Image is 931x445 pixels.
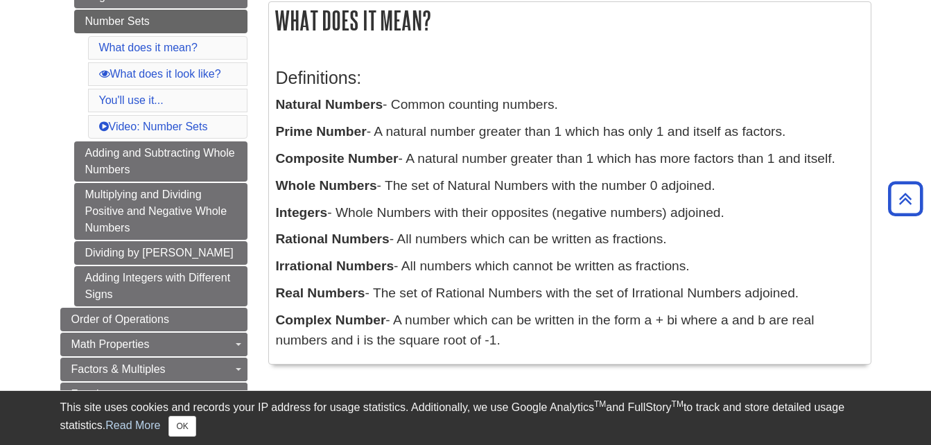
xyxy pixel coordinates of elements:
[276,311,864,351] p: - A number which can be written in the form a + bi where a and b are real numbers and i is the sq...
[276,256,864,277] p: - All numbers which cannot be written as fractions.
[883,189,928,208] a: Back to Top
[99,68,221,80] a: What does it look like?
[276,283,864,304] p: - The set of Rational Numbers with the set of Irrational Numbers adjoined.
[276,286,365,300] b: Real Numbers
[60,383,247,406] a: Fractions
[276,229,864,250] p: - All numbers which can be written as fractions.
[276,203,864,223] p: - Whole Numbers with their opposites (negative numbers) adjoined.
[60,358,247,381] a: Factors & Multiples
[276,97,383,112] b: Natural Numbers
[71,338,150,350] span: Math Properties
[276,95,864,115] p: - Common counting numbers.
[74,141,247,182] a: Adding and Subtracting Whole Numbers
[60,308,247,331] a: Order of Operations
[71,313,169,325] span: Order of Operations
[276,176,864,196] p: - The set of Natural Numbers with the number 0 adjoined.
[276,122,864,142] p: - A natural number greater than 1 which has only 1 and itself as factors.
[276,205,328,220] b: Integers
[276,259,394,273] b: Irrational Numbers
[99,94,164,106] a: You'll use it...
[276,178,377,193] b: Whole Numbers
[672,399,684,409] sup: TM
[74,183,247,240] a: Multiplying and Dividing Positive and Negative Whole Numbers
[74,266,247,306] a: Adding Integers with Different Signs
[276,149,864,169] p: - A natural number greater than 1 which has more factors than 1 and itself.
[105,419,160,431] a: Read More
[74,10,247,33] a: Number Sets
[71,388,117,400] span: Fractions
[276,68,864,88] h3: Definitions:
[168,416,195,437] button: Close
[71,363,166,375] span: Factors & Multiples
[60,399,871,437] div: This site uses cookies and records your IP address for usage statistics. Additionally, we use Goo...
[276,124,367,139] b: Prime Number
[99,121,208,132] a: Video: Number Sets
[74,241,247,265] a: Dividing by [PERSON_NAME]
[269,2,871,39] h2: What does it mean?
[276,232,390,246] b: Rational Numbers
[60,333,247,356] a: Math Properties
[594,399,606,409] sup: TM
[99,42,198,53] a: What does it mean?
[276,313,386,327] b: Complex Number
[276,151,399,166] b: Composite Number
